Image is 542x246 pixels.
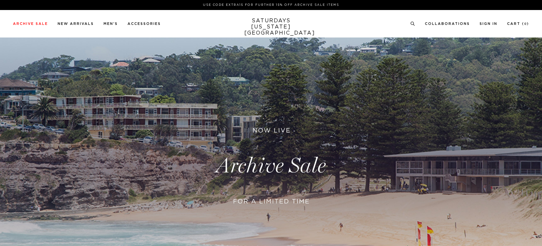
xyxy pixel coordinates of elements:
[127,22,161,26] a: Accessories
[507,22,529,26] a: Cart (0)
[13,22,48,26] a: Archive Sale
[425,22,470,26] a: Collaborations
[58,22,94,26] a: New Arrivals
[480,22,497,26] a: Sign In
[104,22,118,26] a: Men's
[16,3,526,7] p: Use Code EXTRA15 for Further 15% Off Archive Sale Items
[524,23,527,26] small: 0
[244,18,298,36] a: SATURDAYS[US_STATE][GEOGRAPHIC_DATA]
